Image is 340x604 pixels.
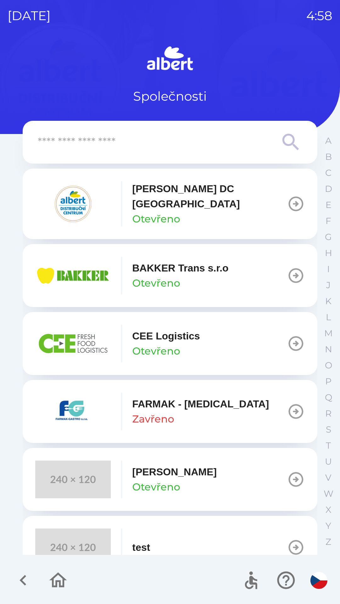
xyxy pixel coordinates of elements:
[320,534,336,550] button: Z
[320,389,336,405] button: Q
[132,260,229,276] p: BAKKER Trans s.r.o
[320,245,336,261] button: H
[320,438,336,454] button: T
[325,360,332,371] p: O
[320,325,336,341] button: M
[320,277,336,293] button: J
[326,280,331,291] p: J
[320,293,336,309] button: K
[132,181,287,211] p: [PERSON_NAME] DC [GEOGRAPHIC_DATA]
[326,215,331,226] p: F
[132,464,217,479] p: [PERSON_NAME]
[23,312,317,375] button: CEE LogisticsOtevřeno
[132,328,200,344] p: CEE Logistics
[326,312,331,323] p: L
[320,261,336,277] button: I
[325,296,331,307] p: K
[306,6,332,25] p: 4:58
[325,376,331,387] p: P
[35,528,111,566] img: 240x120
[326,424,331,435] p: S
[325,183,332,194] p: D
[324,488,333,499] p: W
[35,185,111,223] img: 092fc4fe-19c8-4166-ad20-d7efd4551fba.png
[8,6,51,25] p: [DATE]
[35,257,111,294] img: eba99837-dbda-48f3-8a63-9647f5990611.png
[132,479,180,495] p: Otevřeno
[23,169,317,239] button: [PERSON_NAME] DC [GEOGRAPHIC_DATA]Otevřeno
[310,572,327,589] img: cs flag
[320,149,336,165] button: B
[325,167,331,178] p: C
[320,405,336,422] button: R
[35,325,111,362] img: ba8847e2-07ef-438b-a6f1-28de549c3032.png
[320,470,336,486] button: V
[132,276,180,291] p: Otevřeno
[132,211,180,226] p: Otevřeno
[326,504,331,515] p: X
[326,440,331,451] p: T
[325,232,332,243] p: G
[133,87,207,106] p: Společnosti
[326,520,331,531] p: Y
[132,411,174,427] p: Zavřeno
[320,229,336,245] button: G
[320,197,336,213] button: E
[320,181,336,197] button: D
[320,486,336,502] button: W
[320,165,336,181] button: C
[325,344,332,355] p: N
[132,540,150,555] p: test
[320,373,336,389] button: P
[320,454,336,470] button: U
[320,309,336,325] button: L
[23,380,317,443] button: FARMAK - [MEDICAL_DATA]Zavřeno
[320,213,336,229] button: F
[326,536,331,547] p: Z
[325,151,332,162] p: B
[35,393,111,430] img: 5ee10d7b-21a5-4c2b-ad2f-5ef9e4226557.png
[23,516,317,579] button: test
[320,518,336,534] button: Y
[325,472,331,483] p: V
[320,357,336,373] button: O
[320,502,336,518] button: X
[324,328,333,339] p: M
[132,344,180,359] p: Otevřeno
[23,244,317,307] button: BAKKER Trans s.r.oOtevřeno
[325,248,332,259] p: H
[325,135,331,146] p: A
[320,422,336,438] button: S
[327,264,330,275] p: I
[23,44,317,74] img: Logo
[320,133,336,149] button: A
[326,199,331,210] p: E
[23,448,317,511] button: [PERSON_NAME]Otevřeno
[325,392,332,403] p: Q
[325,456,332,467] p: U
[325,408,331,419] p: R
[132,396,269,411] p: FARMAK - [MEDICAL_DATA]
[35,461,111,498] img: 240x120
[320,341,336,357] button: N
